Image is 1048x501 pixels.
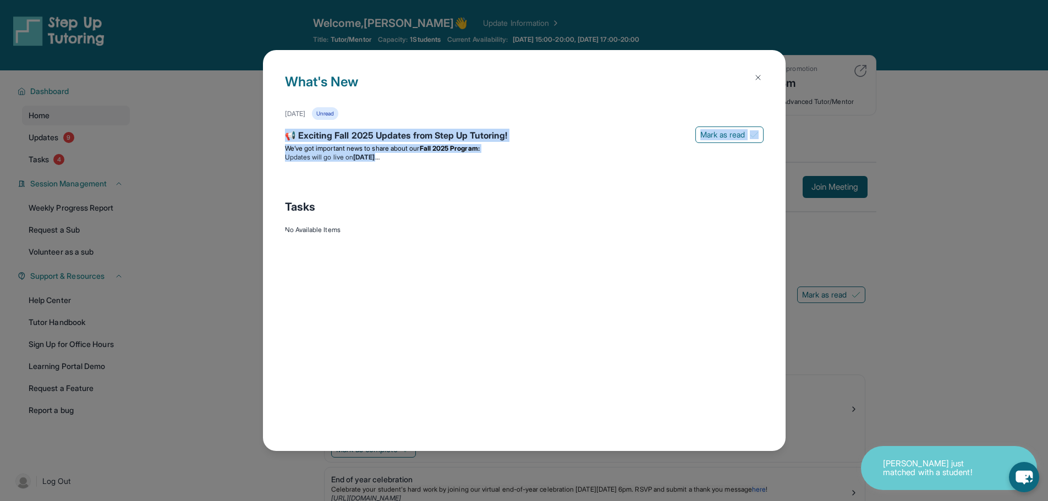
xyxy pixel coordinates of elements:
[312,107,338,120] div: Unread
[883,459,993,477] p: [PERSON_NAME] just matched with a student!
[695,126,764,143] button: Mark as read
[754,73,762,82] img: Close Icon
[750,130,759,139] img: Mark as read
[285,129,764,144] div: 📢 Exciting Fall 2025 Updates from Step Up Tutoring!
[285,153,764,162] li: Updates will go live on
[285,144,420,152] span: We’ve got important news to share about our
[700,129,745,140] span: Mark as read
[285,72,764,107] h1: What's New
[285,225,764,234] div: No Available Items
[285,199,315,214] span: Tasks
[353,153,379,161] strong: [DATE]
[285,109,305,118] div: [DATE]
[420,144,480,152] strong: Fall 2025 Program:
[1009,462,1039,492] button: chat-button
